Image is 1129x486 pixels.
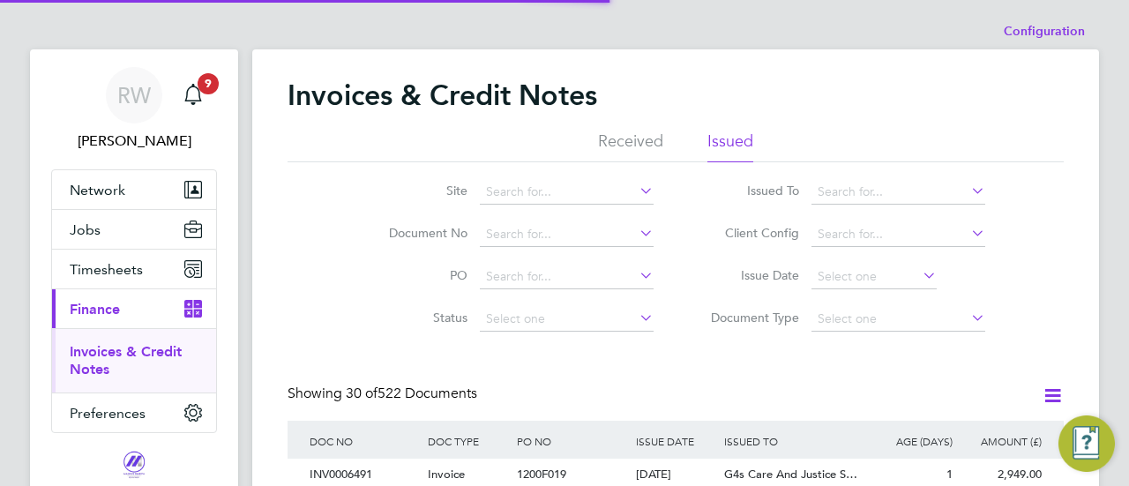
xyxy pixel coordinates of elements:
span: Timesheets [70,261,143,278]
input: Search for... [811,180,985,205]
label: Issued To [698,183,799,198]
span: 9 [198,73,219,94]
span: 30 of [346,385,378,402]
input: Select one [811,307,985,332]
div: DOC NO [305,421,423,461]
span: G4s Care And Justice S… [724,467,857,482]
span: Network [70,182,125,198]
span: Preferences [70,405,146,422]
input: Search for... [480,222,654,247]
div: ISSUE DATE [632,421,721,461]
div: AGE (DAYS) [868,421,957,461]
button: Engage Resource Center [1058,415,1115,472]
input: Select one [480,307,654,332]
input: Search for... [480,180,654,205]
button: Preferences [52,393,216,432]
label: Status [366,310,467,325]
li: Configuration [1004,14,1085,49]
label: Document No [366,225,467,241]
span: Jobs [70,221,101,238]
a: 9 [176,67,211,123]
span: Invoice [428,467,465,482]
a: Invoices & Credit Notes [70,343,182,378]
span: 1200F019 [517,467,566,482]
button: Network [52,170,216,209]
div: Showing [288,385,481,403]
label: Site [366,183,467,198]
div: ISSUED TO [720,421,868,461]
div: PO NO [512,421,631,461]
a: RW[PERSON_NAME] [51,67,217,152]
div: DOC TYPE [423,421,512,461]
label: Issue Date [698,267,799,283]
div: AMOUNT (£) [957,421,1046,461]
span: 522 Documents [346,385,477,402]
button: Finance [52,289,216,328]
button: Timesheets [52,250,216,288]
span: Rhianna Webster [51,131,217,152]
span: 1 [946,467,953,482]
input: Search for... [811,222,985,247]
a: Go to home page [51,451,217,479]
li: Received [598,131,663,162]
label: PO [366,267,467,283]
div: Finance [52,328,216,393]
img: magnussearch-logo-retina.png [122,451,146,479]
span: RW [117,84,151,107]
input: Search for... [480,265,654,289]
label: Document Type [698,310,799,325]
h2: Invoices & Credit Notes [288,78,597,113]
span: Finance [70,301,120,318]
button: Jobs [52,210,216,249]
label: Client Config [698,225,799,241]
li: Issued [707,131,753,162]
input: Select one [811,265,937,289]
